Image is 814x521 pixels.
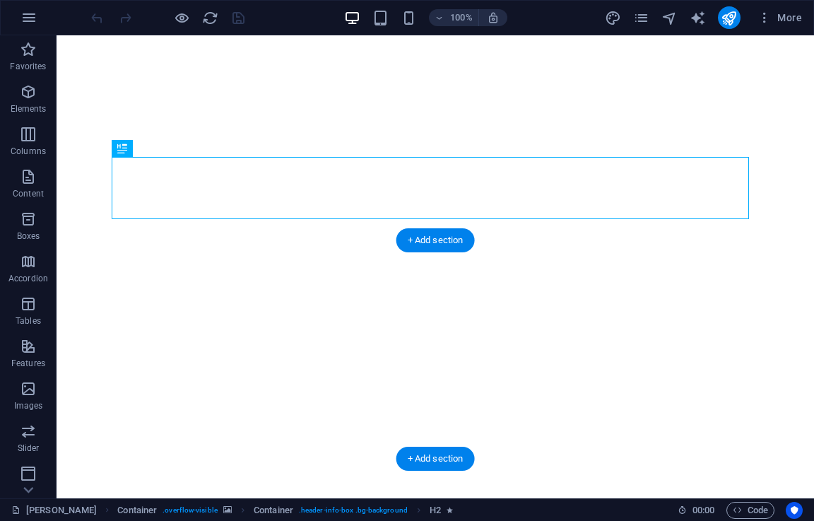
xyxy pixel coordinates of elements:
p: Boxes [17,230,40,242]
p: Features [11,358,45,369]
i: Reload page [202,10,218,26]
span: . header-info-box .bg-background [299,502,408,519]
button: Code [726,502,774,519]
span: Code [733,502,768,519]
p: Slider [18,443,40,454]
button: design [605,9,622,26]
nav: breadcrumb [117,502,453,519]
i: Navigator [661,10,678,26]
button: reload [201,9,218,26]
span: 00 00 [692,502,714,519]
div: + Add section [396,228,475,252]
i: Publish [721,10,737,26]
h6: 100% [450,9,473,26]
button: pages [633,9,650,26]
i: Pages (Ctrl+Alt+S) [633,10,649,26]
div: + Add section [396,447,475,471]
span: More [757,11,802,25]
button: 100% [429,9,479,26]
button: publish [718,6,741,29]
p: Elements [11,103,47,115]
a: Click to cancel selection. Double-click to open Pages [11,502,97,519]
span: Click to select. Double-click to edit [254,502,293,519]
p: Accordion [8,273,48,284]
h6: Session time [678,502,715,519]
p: Favorites [10,61,46,72]
p: Columns [11,146,46,157]
button: navigator [661,9,678,26]
p: Images [14,400,43,411]
i: On resize automatically adjust zoom level to fit chosen device. [487,11,500,24]
span: . overflow-visible [163,502,218,519]
button: Usercentrics [786,502,803,519]
i: Element contains an animation [447,506,453,514]
span: : [702,505,704,515]
p: Content [13,188,44,199]
button: text_generator [690,9,707,26]
span: Click to select. Double-click to edit [117,502,157,519]
i: AI Writer [690,10,706,26]
i: Design (Ctrl+Alt+Y) [605,10,621,26]
span: Click to select. Double-click to edit [430,502,441,519]
i: This element contains a background [223,506,232,514]
button: Click here to leave preview mode and continue editing [173,9,190,26]
button: More [752,6,808,29]
p: Tables [16,315,41,327]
